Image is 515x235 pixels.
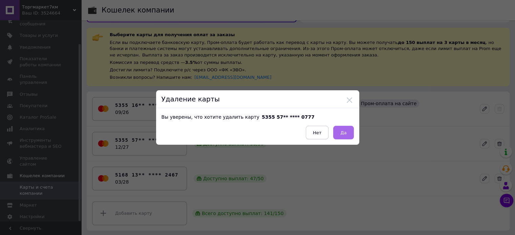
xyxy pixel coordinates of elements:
[156,108,359,145] div: Вы уверены, что хотите удалить карту
[313,130,321,135] span: Нет
[333,126,353,139] button: Да
[162,95,220,103] span: Удаление карты
[306,126,328,139] button: Нет
[340,130,346,135] span: Да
